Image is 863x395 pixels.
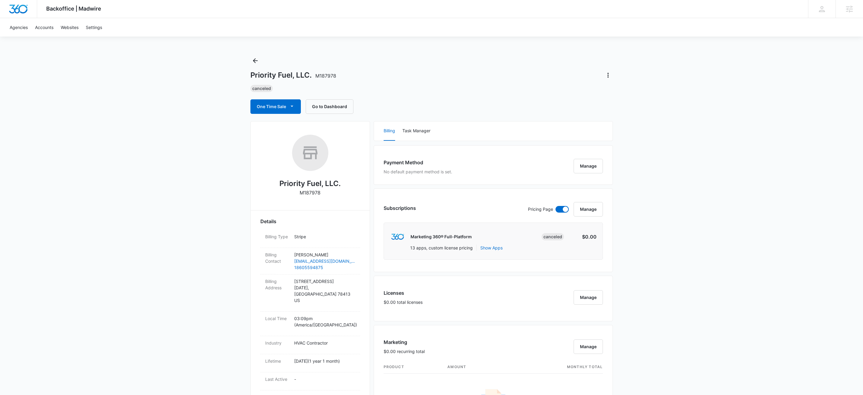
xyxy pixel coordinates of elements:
[574,202,603,217] button: Manage
[265,252,289,264] dt: Billing Contact
[480,245,503,251] button: Show Apps
[260,218,276,225] span: Details
[279,178,341,189] h2: Priority Fuel, LLC.
[402,121,430,141] button: Task Manager
[603,70,613,80] button: Actions
[542,233,564,240] div: Canceled
[300,189,320,196] p: M187978
[260,275,360,312] div: Billing Address[STREET_ADDRESS][DATE],[GEOGRAPHIC_DATA] 78413US
[46,5,101,12] span: Backoffice | Madwire
[294,252,355,258] p: [PERSON_NAME]
[265,376,289,382] dt: Last Active
[574,290,603,305] button: Manage
[82,18,106,37] a: Settings
[294,233,355,240] p: Stripe
[384,299,423,305] p: $0.00 total licenses
[384,361,443,374] th: product
[265,340,289,346] dt: Industry
[31,18,57,37] a: Accounts
[384,348,425,355] p: $0.00 recurring total
[260,336,360,354] div: IndustryHVAC Contractor
[294,358,355,364] p: [DATE] ( 1 year 1 month )
[410,245,473,251] p: 13 apps, custom license pricing
[294,278,355,303] p: [STREET_ADDRESS] [DATE] , [GEOGRAPHIC_DATA] 78413 US
[574,339,603,354] button: Manage
[260,354,360,372] div: Lifetime[DATE](1 year 1 month)
[574,159,603,173] button: Manage
[250,71,336,80] h1: Priority Fuel, LLC.
[265,278,289,291] dt: Billing Address
[260,248,360,275] div: Billing Contact[PERSON_NAME][EMAIL_ADDRESS][DOMAIN_NAME]18605594875
[250,99,301,114] button: One Time Sale
[294,258,355,264] a: [EMAIL_ADDRESS][DOMAIN_NAME]
[384,204,416,212] h3: Subscriptions
[260,372,360,390] div: Last Active-
[260,230,360,248] div: Billing TypeStripe
[411,234,472,240] p: Marketing 360® Full-Platform
[443,361,508,374] th: amount
[250,85,273,92] div: Canceled
[384,339,425,346] h3: Marketing
[384,289,423,297] h3: Licenses
[384,159,452,166] h3: Payment Method
[391,234,404,240] img: marketing360Logo
[6,18,31,37] a: Agencies
[250,56,260,66] button: Back
[508,361,603,374] th: monthly total
[265,358,289,364] dt: Lifetime
[306,99,353,114] button: Go to Dashboard
[294,315,355,328] p: 03:09pm ( America/[GEOGRAPHIC_DATA] )
[384,121,395,141] button: Billing
[568,233,597,240] p: $0.00
[528,206,553,213] p: Pricing Page
[294,264,355,271] a: 18605594875
[265,315,289,322] dt: Local Time
[294,376,355,382] p: -
[294,340,355,346] p: HVAC Contractor
[260,312,360,336] div: Local Time03:09pm (America/[GEOGRAPHIC_DATA])
[384,169,452,175] p: No default payment method is set.
[265,233,289,240] dt: Billing Type
[315,73,336,79] span: M187978
[57,18,82,37] a: Websites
